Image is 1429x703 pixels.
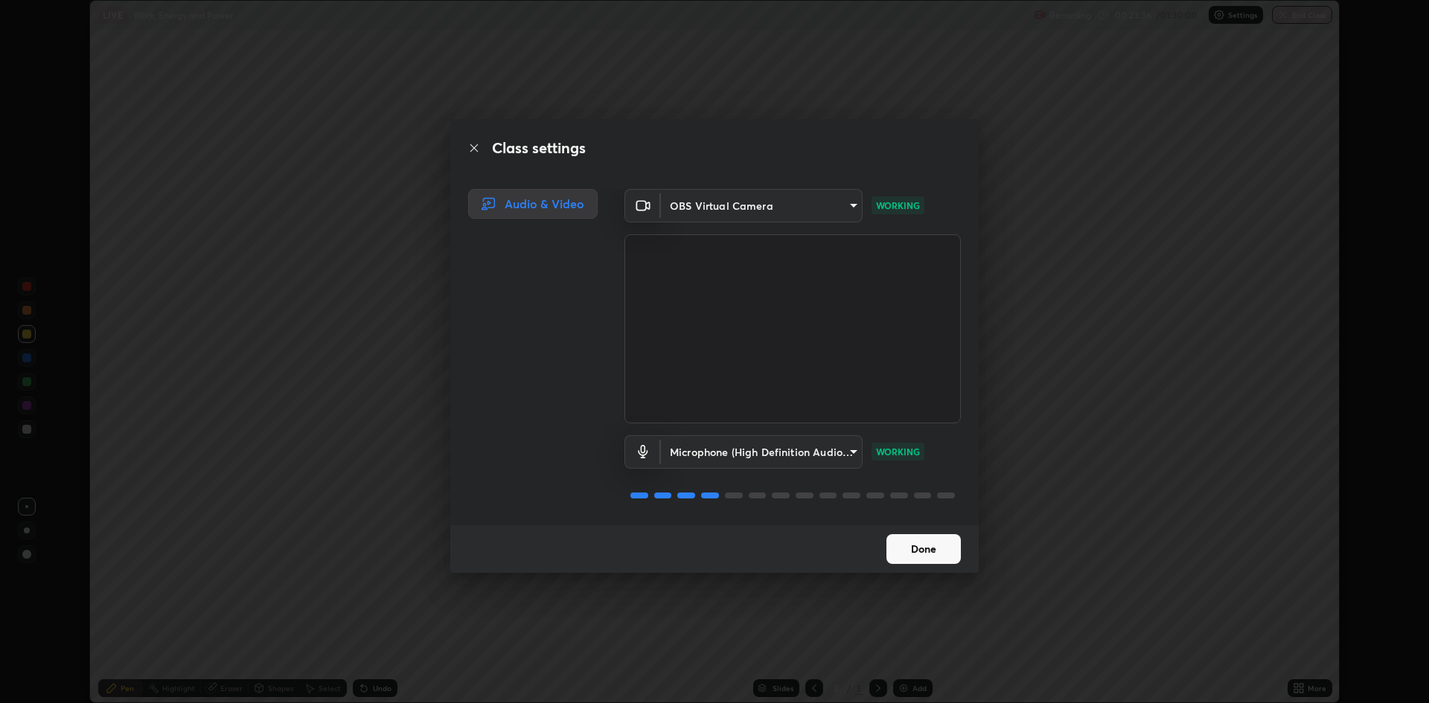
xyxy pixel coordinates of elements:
button: Done [886,534,961,564]
p: WORKING [876,199,920,212]
div: Audio & Video [468,189,598,219]
h2: Class settings [492,137,586,159]
div: OBS Virtual Camera [661,189,863,222]
p: WORKING [876,445,920,458]
div: OBS Virtual Camera [661,435,863,469]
